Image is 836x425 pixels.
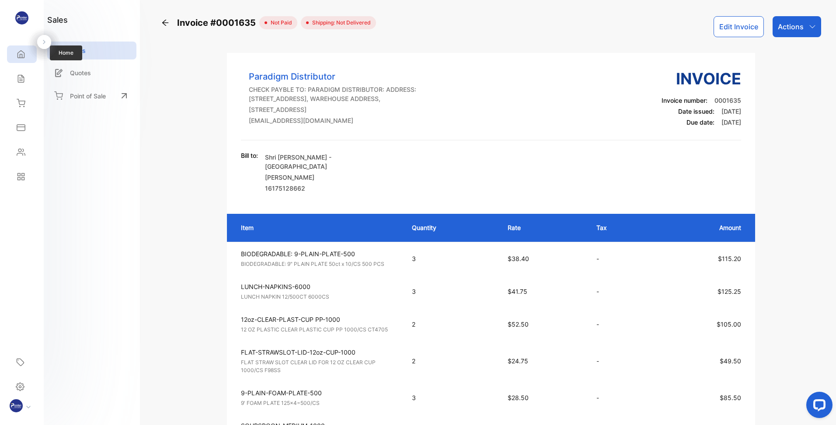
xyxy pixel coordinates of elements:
span: [DATE] [721,108,741,115]
p: LUNCH NAPKIN 12/500CT 6000CS [241,293,396,301]
p: 12 OZ PLASTIC CLEAR PLASTIC CUP PP 1000/CS CT4705 [241,326,396,334]
p: 16175128662 [265,184,366,193]
button: Actions [773,16,821,37]
p: - [596,254,643,263]
p: Amount [660,223,741,232]
iframe: LiveChat chat widget [799,388,836,425]
p: 3 [412,254,490,263]
p: Point of Sale [70,91,106,101]
p: Paradigm Distributor [249,70,417,83]
p: FLAT-STRAWSLOT-LID-12oz-CUP-1000 [241,348,396,357]
p: FLAT STRAW SLOT CLEAR LID FOR 12 OZ CLEAR CUP 1000/CS F98SS [241,359,396,374]
span: $41.75 [508,288,527,295]
a: Sales [47,42,136,59]
p: 2 [412,356,490,366]
p: Quotes [70,68,91,77]
span: Due date: [686,118,714,126]
p: Rate [508,223,579,232]
h3: Invoice [662,67,741,91]
span: not paid [267,19,292,27]
p: Bill to: [241,151,258,160]
span: Invoice number: [662,97,707,104]
p: [EMAIL_ADDRESS][DOMAIN_NAME] [249,116,417,125]
p: 9' FOAM PLATE 125x4=500/CS [241,399,396,407]
p: 12oz-CLEAR-PLAST-CUP PP-1000 [241,315,396,324]
span: 0001635 [714,97,741,104]
p: Tax [596,223,643,232]
p: - [596,287,643,296]
span: $49.50 [720,357,741,365]
p: Item [241,223,394,232]
span: $85.50 [720,394,741,401]
p: BIODEGRADABLE: 9" PLAIN PLATE 50ct x 10/CS 500 PCS [241,260,396,268]
p: BIODEGRADABLE: 9-PLAIN-PLATE-500 [241,249,396,258]
button: Edit Invoice [714,16,764,37]
p: CHECK PAYBLE TO: PARADIGM DISTRIBUTOR: ADDRESS: [STREET_ADDRESS], WAREHOUSE ADDRESS, [249,85,417,103]
span: Invoice #0001635 [177,16,259,29]
span: Shipping: Not Delivered [309,19,371,27]
p: 2 [412,320,490,329]
p: - [596,320,643,329]
span: Date issued: [678,108,714,115]
span: $52.50 [508,320,529,328]
span: Home [50,45,82,60]
span: $125.25 [718,288,741,295]
p: Quantity [412,223,490,232]
p: 3 [412,287,490,296]
p: 3 [412,393,490,402]
p: - [596,356,643,366]
span: [DATE] [721,118,741,126]
p: [STREET_ADDRESS] [249,105,417,114]
a: Quotes [47,64,136,82]
span: $38.40 [508,255,529,262]
img: profile [10,399,23,412]
p: - [596,393,643,402]
p: Shri [PERSON_NAME] - [GEOGRAPHIC_DATA] [265,153,366,171]
a: Point of Sale [47,86,136,105]
span: $105.00 [717,320,741,328]
p: Actions [778,21,804,32]
span: $115.20 [718,255,741,262]
p: LUNCH-NAPKINS-6000 [241,282,396,291]
span: $28.50 [508,394,529,401]
span: $24.75 [508,357,528,365]
img: logo [15,11,28,24]
p: [PERSON_NAME] [265,173,366,182]
p: 9-PLAIN-FOAM-PLATE-500 [241,388,396,397]
h1: sales [47,14,68,26]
